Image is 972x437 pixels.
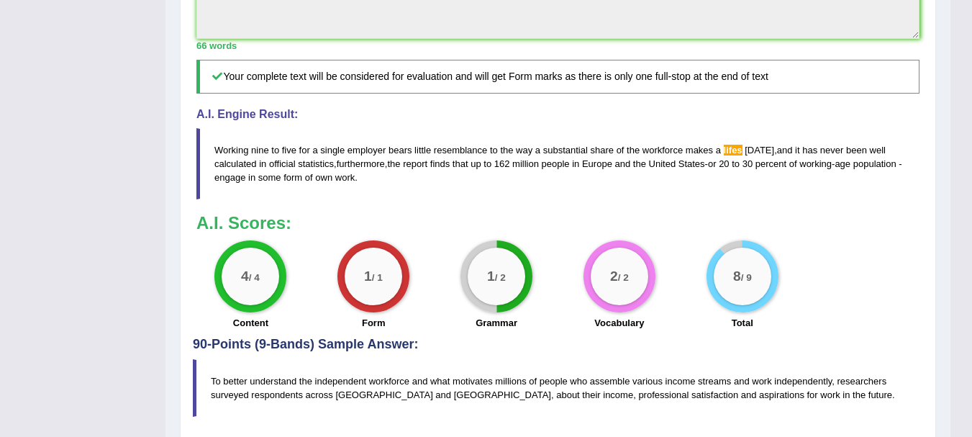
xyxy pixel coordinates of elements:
span: official [269,158,296,169]
small: / 9 [740,272,751,283]
blockquote: , , , - - . [196,128,919,199]
span: to [271,145,279,156]
span: furthermore [337,158,385,169]
span: a [716,145,721,156]
span: report [403,158,427,169]
span: that [453,158,468,169]
span: form [283,172,302,183]
span: resemblance [434,145,487,156]
small: / 4 [249,272,260,283]
span: 20 [719,158,729,169]
span: of [305,172,313,183]
span: been [846,145,867,156]
span: for [299,145,310,156]
span: to [483,158,491,169]
span: in [248,172,255,183]
span: a [312,145,317,156]
b: A.I. Scores: [196,213,291,233]
small: / 2 [618,272,629,283]
span: a [535,145,540,156]
span: percent [755,158,786,169]
span: work [335,172,355,183]
span: working [799,158,832,169]
span: own [315,172,332,183]
span: the [500,145,513,156]
span: never [820,145,844,156]
big: 2 [610,269,618,284]
span: 30 [742,158,753,169]
big: 1 [487,269,495,284]
span: the [627,145,640,156]
span: Possible spelling mistake. Did you mean “lives”, the plural form of the noun ‘life’? [724,145,742,156]
span: of [789,158,797,169]
label: Form [362,316,386,330]
span: of [617,145,624,156]
span: bears [389,145,412,156]
span: or [708,158,717,169]
span: little [414,145,431,156]
span: people [542,158,570,169]
span: finds [430,158,450,169]
label: Total [732,316,753,330]
span: Europe [582,158,612,169]
span: age [835,158,850,169]
blockquote: To better understand the independent workforce and what motivates millions of people who assemble... [193,359,923,417]
span: nine [251,145,269,156]
label: Content [233,316,268,330]
span: share [590,145,614,156]
span: 162 [494,158,510,169]
span: makes [686,145,713,156]
span: in [259,158,266,169]
span: million [512,158,539,169]
span: Working [214,145,248,156]
span: Consider using an m-dash if you do not want to join two words. (did you mean: —) [899,158,901,169]
span: some [258,172,281,183]
span: calculated [214,158,257,169]
span: to [490,145,498,156]
span: five [282,145,296,156]
span: [DATE] [745,145,774,156]
span: way [516,145,532,156]
span: has [802,145,817,156]
span: to [732,158,740,169]
span: United [649,158,676,169]
label: Grammar [476,316,517,330]
small: / 2 [495,272,506,283]
span: the [387,158,400,169]
span: the [633,158,646,169]
span: well [870,145,886,156]
span: up [471,158,481,169]
span: statistics [298,158,334,169]
span: and [777,145,793,156]
span: in [572,158,579,169]
span: single [320,145,345,156]
span: substantial [543,145,588,156]
span: workforce [642,145,683,156]
label: Vocabulary [594,316,644,330]
span: engage [214,172,245,183]
big: 8 [733,269,741,284]
h4: A.I. Engine Result: [196,108,919,121]
big: 4 [241,269,249,284]
big: 1 [364,269,372,284]
span: States [678,158,705,169]
small: / 1 [372,272,383,283]
h5: Your complete text will be considered for evaluation and will get Form marks as there is only one... [196,60,919,94]
span: population [853,158,896,169]
span: employer [348,145,386,156]
div: 66 words [196,39,919,53]
span: and [615,158,631,169]
span: it [795,145,800,156]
